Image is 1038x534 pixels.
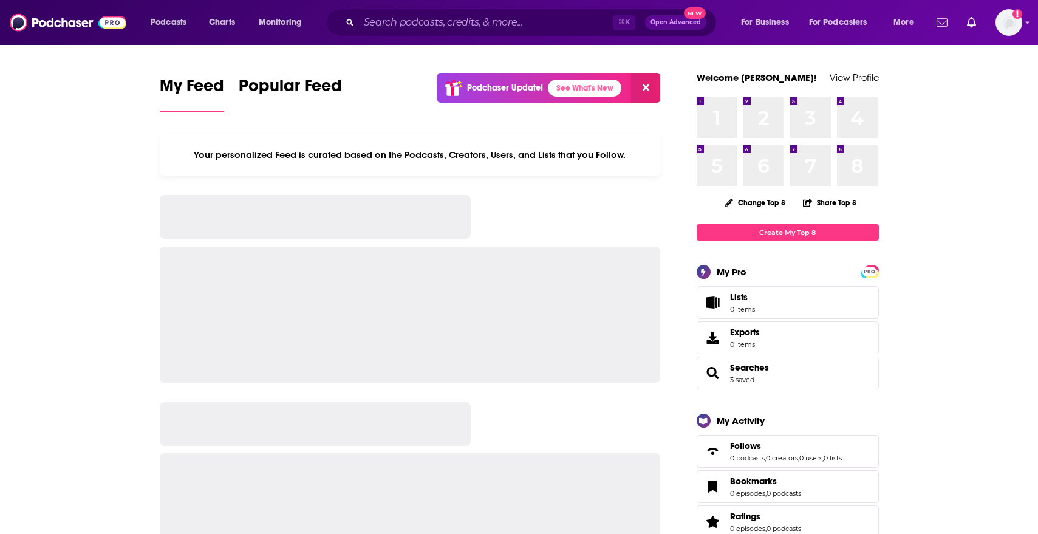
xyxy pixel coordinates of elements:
a: 0 creators [766,454,798,462]
a: Follows [701,443,725,460]
a: PRO [862,267,877,276]
a: 0 episodes [730,524,765,533]
span: Lists [730,292,755,303]
a: 0 users [799,454,822,462]
button: open menu [801,13,885,32]
span: Charts [209,14,235,31]
a: Exports [697,321,879,354]
span: Open Advanced [650,19,701,26]
span: Bookmarks [730,476,777,487]
a: 0 lists [824,454,842,462]
img: Podchaser - Follow, Share and Rate Podcasts [10,11,126,34]
button: Show profile menu [995,9,1022,36]
a: Show notifications dropdown [962,12,981,33]
p: Podchaser Update! [467,83,543,93]
a: 3 saved [730,375,754,384]
div: Search podcasts, credits, & more... [337,9,728,36]
a: Lists [697,286,879,319]
button: open menu [885,13,929,32]
div: My Pro [717,266,746,278]
span: 0 items [730,340,760,349]
span: More [893,14,914,31]
span: Follows [730,440,761,451]
button: Open AdvancedNew [645,15,706,30]
button: open menu [250,13,318,32]
span: Monitoring [259,14,302,31]
span: , [765,524,767,533]
span: Logged in as mdaniels [995,9,1022,36]
span: Podcasts [151,14,186,31]
a: Searches [701,365,725,382]
span: Bookmarks [697,470,879,503]
a: 0 podcasts [767,489,801,498]
button: open menu [732,13,804,32]
a: Ratings [730,511,801,522]
span: New [684,7,706,19]
span: , [822,454,824,462]
a: Bookmarks [730,476,801,487]
span: Exports [730,327,760,338]
span: , [765,454,766,462]
span: Exports [701,329,725,346]
span: My Feed [160,75,224,103]
span: Searches [697,357,879,389]
a: View Profile [830,72,879,83]
a: See What's New [548,80,621,97]
div: Your personalized Feed is curated based on the Podcasts, Creators, Users, and Lists that you Follow. [160,134,661,176]
span: Lists [701,294,725,311]
a: Show notifications dropdown [932,12,952,33]
span: , [765,489,767,498]
svg: Add a profile image [1012,9,1022,19]
a: 0 podcasts [730,454,765,462]
span: Follows [697,435,879,468]
a: Popular Feed [239,75,342,112]
span: For Podcasters [809,14,867,31]
a: Searches [730,362,769,373]
a: Welcome [PERSON_NAME]! [697,72,817,83]
span: Ratings [730,511,760,522]
span: , [798,454,799,462]
a: Create My Top 8 [697,224,879,241]
a: Bookmarks [701,478,725,495]
a: Follows [730,440,842,451]
img: User Profile [995,9,1022,36]
input: Search podcasts, credits, & more... [359,13,613,32]
a: Ratings [701,513,725,530]
a: My Feed [160,75,224,112]
a: Charts [201,13,242,32]
span: ⌘ K [613,15,635,30]
button: Change Top 8 [718,195,793,210]
span: For Business [741,14,789,31]
button: open menu [142,13,202,32]
span: Lists [730,292,748,303]
a: 0 episodes [730,489,765,498]
span: Popular Feed [239,75,342,103]
button: Share Top 8 [802,191,857,214]
div: My Activity [717,415,765,426]
span: 0 items [730,305,755,313]
a: 0 podcasts [767,524,801,533]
